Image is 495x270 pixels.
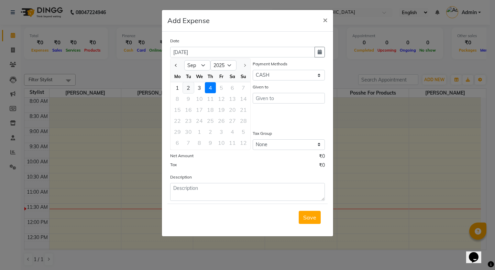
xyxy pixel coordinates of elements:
[205,82,216,93] div: Thursday, September 4, 2025
[205,71,216,82] div: Th
[253,84,268,90] label: Given to
[317,10,333,29] button: Close
[183,71,194,82] div: Tu
[466,242,488,263] iframe: chat widget
[194,71,205,82] div: We
[227,71,238,82] div: Sa
[253,130,272,137] label: Tax Group
[172,71,183,82] div: Mo
[183,82,194,93] div: 2
[167,15,210,26] h5: Add Expense
[173,60,179,71] button: Previous month
[253,61,287,67] label: Payment Methods
[319,153,325,162] span: ₹0
[172,82,183,93] div: 1
[170,153,194,159] label: Net Amount
[299,211,321,224] button: Save
[170,38,179,44] label: Date
[205,82,216,93] div: 4
[238,71,249,82] div: Su
[170,162,177,168] label: Tax
[172,82,183,93] div: Monday, September 1, 2025
[216,71,227,82] div: Fr
[170,174,192,180] label: Description
[184,60,210,71] select: Select month
[303,214,316,221] span: Save
[183,82,194,93] div: Tuesday, September 2, 2025
[253,93,325,104] input: Given to
[319,162,325,171] span: ₹0
[194,82,205,93] div: 3
[210,60,236,71] select: Select year
[194,82,205,93] div: Wednesday, September 3, 2025
[323,14,328,25] span: ×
